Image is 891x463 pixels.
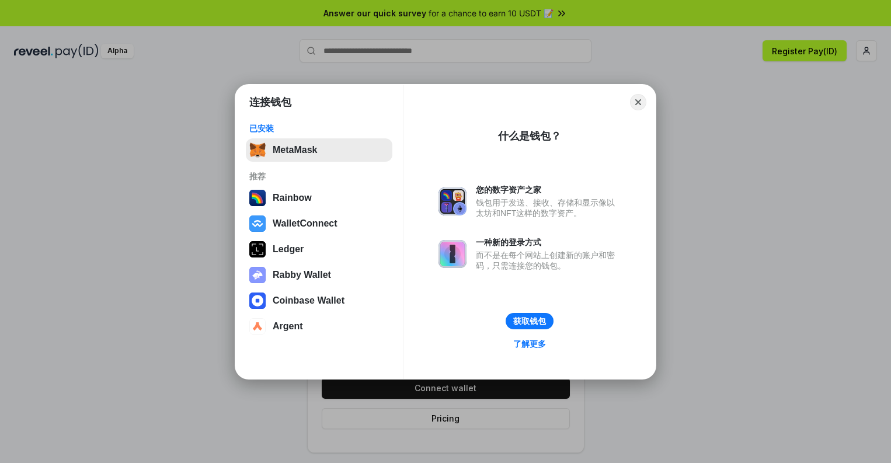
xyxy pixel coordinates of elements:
div: 已安装 [249,123,389,134]
img: svg+xml,%3Csvg%20width%3D%22120%22%20height%3D%22120%22%20viewBox%3D%220%200%20120%20120%22%20fil... [249,190,266,206]
img: svg+xml,%3Csvg%20fill%3D%22none%22%20height%3D%2233%22%20viewBox%3D%220%200%2035%2033%22%20width%... [249,142,266,158]
img: svg+xml,%3Csvg%20xmlns%3D%22http%3A%2F%2Fwww.w3.org%2F2000%2Fsvg%22%20fill%3D%22none%22%20viewBox... [438,187,467,215]
button: MetaMask [246,138,392,162]
div: 什么是钱包？ [498,129,561,143]
div: Rainbow [273,193,312,203]
img: svg+xml,%3Csvg%20width%3D%2228%22%20height%3D%2228%22%20viewBox%3D%220%200%2028%2028%22%20fill%3D... [249,293,266,309]
div: Coinbase Wallet [273,295,344,306]
img: svg+xml,%3Csvg%20width%3D%2228%22%20height%3D%2228%22%20viewBox%3D%220%200%2028%2028%22%20fill%3D... [249,215,266,232]
button: Rainbow [246,186,392,210]
button: Ledger [246,238,392,261]
a: 了解更多 [506,336,553,351]
div: 而不是在每个网站上创建新的账户和密码，只需连接您的钱包。 [476,250,621,271]
div: 获取钱包 [513,316,546,326]
button: Rabby Wallet [246,263,392,287]
button: Argent [246,315,392,338]
img: svg+xml,%3Csvg%20width%3D%2228%22%20height%3D%2228%22%20viewBox%3D%220%200%2028%2028%22%20fill%3D... [249,318,266,335]
div: MetaMask [273,145,317,155]
button: 获取钱包 [506,313,554,329]
div: 了解更多 [513,339,546,349]
img: svg+xml,%3Csvg%20xmlns%3D%22http%3A%2F%2Fwww.w3.org%2F2000%2Fsvg%22%20fill%3D%22none%22%20viewBox... [438,240,467,268]
div: WalletConnect [273,218,337,229]
div: 您的数字资产之家 [476,184,621,195]
img: svg+xml,%3Csvg%20xmlns%3D%22http%3A%2F%2Fwww.w3.org%2F2000%2Fsvg%22%20fill%3D%22none%22%20viewBox... [249,267,266,283]
div: 推荐 [249,171,389,182]
button: Close [630,94,646,110]
div: Rabby Wallet [273,270,331,280]
button: Coinbase Wallet [246,289,392,312]
div: 钱包用于发送、接收、存储和显示像以太坊和NFT这样的数字资产。 [476,197,621,218]
img: svg+xml,%3Csvg%20xmlns%3D%22http%3A%2F%2Fwww.w3.org%2F2000%2Fsvg%22%20width%3D%2228%22%20height%3... [249,241,266,257]
div: Ledger [273,244,304,255]
button: WalletConnect [246,212,392,235]
div: 一种新的登录方式 [476,237,621,248]
div: Argent [273,321,303,332]
h1: 连接钱包 [249,95,291,109]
